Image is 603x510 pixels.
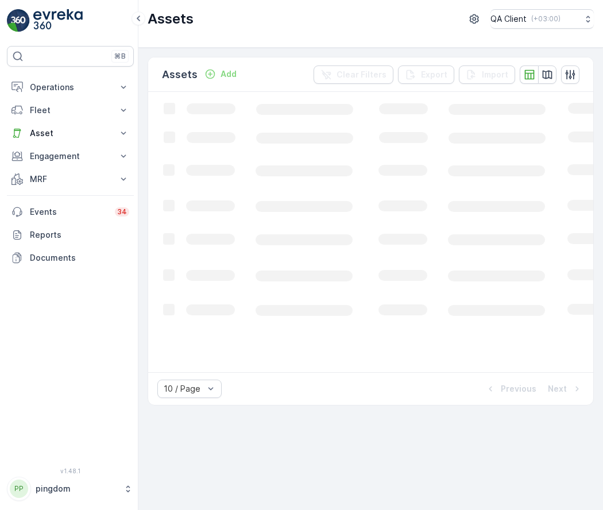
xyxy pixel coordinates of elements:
[114,52,126,61] p: ⌘B
[30,173,111,185] p: MRF
[548,383,567,395] p: Next
[117,207,127,217] p: 34
[33,9,83,32] img: logo_light-DOdMpM7g.png
[398,65,454,84] button: Export
[7,246,134,269] a: Documents
[484,382,538,396] button: Previous
[30,229,129,241] p: Reports
[490,13,527,25] p: QA Client
[30,105,111,116] p: Fleet
[7,467,134,474] span: v 1.48.1
[200,67,241,81] button: Add
[7,168,134,191] button: MRF
[7,145,134,168] button: Engagement
[547,382,584,396] button: Next
[7,99,134,122] button: Fleet
[7,223,134,246] a: Reports
[337,69,386,80] p: Clear Filters
[7,200,134,223] a: Events34
[36,483,118,494] p: pingdom
[221,68,237,80] p: Add
[30,206,108,218] p: Events
[148,10,194,28] p: Assets
[7,9,30,32] img: logo
[10,480,28,498] div: PP
[162,67,198,83] p: Assets
[30,82,111,93] p: Operations
[459,65,515,84] button: Import
[7,122,134,145] button: Asset
[314,65,393,84] button: Clear Filters
[7,477,134,501] button: PPpingdom
[421,69,447,80] p: Export
[531,14,561,24] p: ( +03:00 )
[30,252,129,264] p: Documents
[482,69,508,80] p: Import
[30,127,111,139] p: Asset
[501,383,536,395] p: Previous
[30,150,111,162] p: Engagement
[7,76,134,99] button: Operations
[490,9,594,29] button: QA Client(+03:00)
